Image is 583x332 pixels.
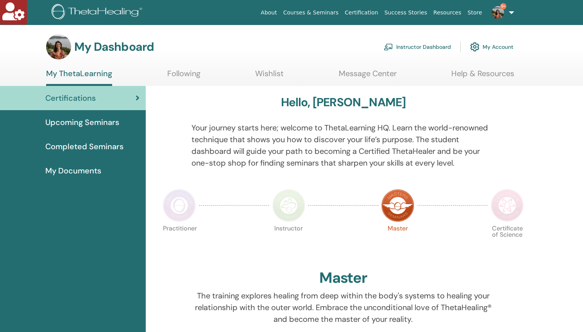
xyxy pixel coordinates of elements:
[491,189,524,222] img: Certificate of Science
[45,116,119,128] span: Upcoming Seminars
[451,69,514,84] a: Help & Resources
[45,92,96,104] span: Certifications
[46,69,112,86] a: My ThetaLearning
[470,40,479,54] img: cog.svg
[381,225,414,258] p: Master
[384,43,393,50] img: chalkboard-teacher.svg
[191,290,495,325] p: The training explores healing from deep within the body's systems to healing your relationship wi...
[381,189,414,222] img: Master
[281,95,406,109] h3: Hello, [PERSON_NAME]
[342,5,381,20] a: Certification
[272,225,305,258] p: Instructor
[45,141,123,152] span: Completed Seminars
[46,34,71,59] img: default.jpg
[258,5,280,20] a: About
[381,5,430,20] a: Success Stories
[492,6,504,19] img: default.jpg
[163,225,196,258] p: Practitioner
[52,4,145,21] img: logo.png
[465,5,485,20] a: Store
[163,189,196,222] img: Practitioner
[272,189,305,222] img: Instructor
[167,69,200,84] a: Following
[319,269,368,287] h2: Master
[45,165,101,177] span: My Documents
[500,3,506,9] span: 9+
[255,69,284,84] a: Wishlist
[339,69,397,84] a: Message Center
[191,122,495,169] p: Your journey starts here; welcome to ThetaLearning HQ. Learn the world-renowned technique that sh...
[74,40,154,54] h3: My Dashboard
[430,5,465,20] a: Resources
[470,38,513,55] a: My Account
[384,38,451,55] a: Instructor Dashboard
[280,5,342,20] a: Courses & Seminars
[491,225,524,258] p: Certificate of Science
